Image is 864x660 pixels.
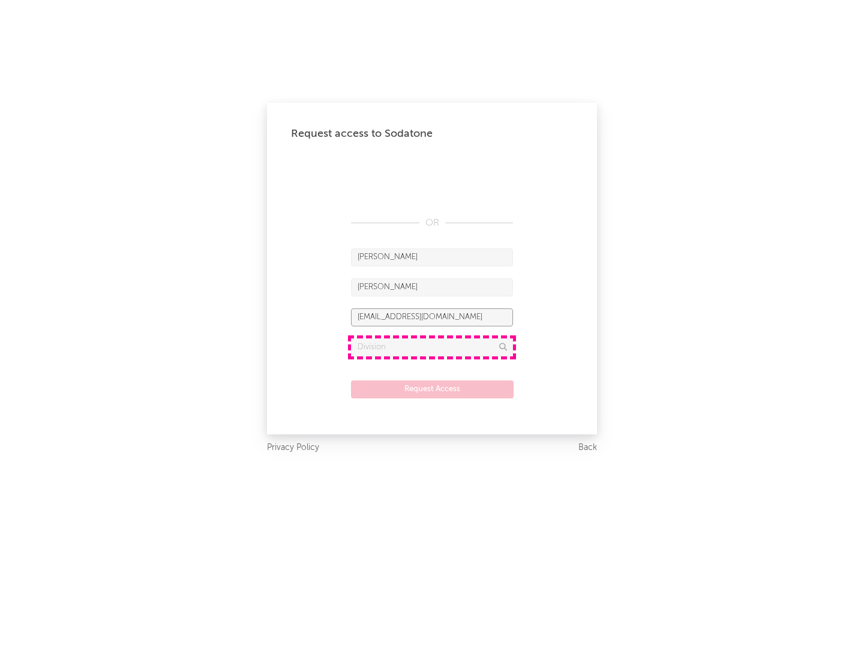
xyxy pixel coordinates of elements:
[267,440,319,455] a: Privacy Policy
[351,278,513,296] input: Last Name
[351,338,513,356] input: Division
[351,216,513,230] div: OR
[351,248,513,266] input: First Name
[291,127,573,141] div: Request access to Sodatone
[578,440,597,455] a: Back
[351,380,514,398] button: Request Access
[351,308,513,326] input: Email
